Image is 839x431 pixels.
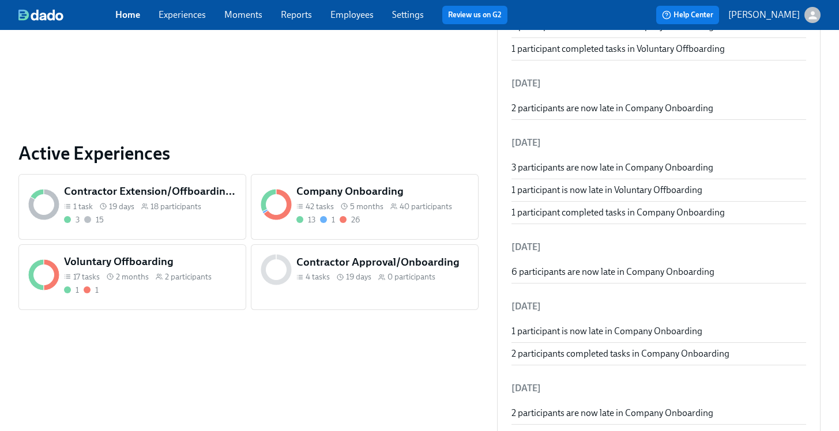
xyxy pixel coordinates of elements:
span: 5 months [350,201,383,212]
button: [PERSON_NAME] [728,7,821,23]
button: Help Center [656,6,719,24]
p: [PERSON_NAME] [728,9,800,21]
div: 2 participants are now late in Company Onboarding [511,407,806,419]
div: With overdue tasks [340,214,360,225]
li: [DATE] [511,233,806,261]
li: [DATE] [511,70,806,97]
div: 1 participant completed tasks in Voluntary Offboarding [511,43,806,55]
div: Not started [84,214,104,225]
span: 19 days [109,201,134,212]
span: Help Center [662,9,713,21]
span: 40 participants [400,201,452,212]
h5: Contractor Extension/Offboarding Process [64,184,237,199]
div: 15 [96,214,104,225]
a: Employees [330,9,374,20]
a: Reports [281,9,312,20]
span: 1 task [73,201,93,212]
div: With overdue tasks [84,285,99,296]
span: 0 participants [387,271,435,282]
a: Company Onboarding42 tasks 5 months40 participants13126 [251,174,479,240]
li: [DATE] [511,375,806,402]
span: 2 months [116,271,149,282]
a: Moments [224,9,262,20]
div: 2 participants are now late in Company Onboarding [511,102,806,115]
a: Voluntary Offboarding17 tasks 2 months2 participants11 [18,244,246,310]
div: 1 [332,214,335,225]
h5: Company Onboarding [296,184,469,199]
div: 1 [95,285,99,296]
a: Settings [392,9,424,20]
li: [DATE] [511,293,806,320]
li: [DATE] [511,129,806,157]
a: Home [115,9,140,20]
span: 42 tasks [306,201,334,212]
img: dado [18,9,63,21]
div: 13 [308,214,315,225]
span: 4 tasks [306,271,330,282]
span: 17 tasks [73,271,100,282]
div: 2 participants completed tasks in Company Onboarding [511,347,806,360]
span: 2 participants [165,271,212,282]
div: 1 participant is now late in Company Onboarding [511,325,806,338]
div: Completed all due tasks [64,285,79,296]
a: dado [18,9,115,21]
a: Contractor Approval/Onboarding4 tasks 19 days0 participants [251,244,479,310]
h5: Voluntary Offboarding [64,254,237,269]
div: 3 [76,214,80,225]
a: Active Experiences [18,142,479,165]
a: Experiences [159,9,206,20]
div: 1 participant is now late in Voluntary Offboarding [511,184,806,196]
div: 26 [351,214,360,225]
a: Review us on G2 [448,9,502,21]
a: Contractor Extension/Offboarding Process1 task 19 days18 participants315 [18,174,246,240]
button: Review us on G2 [442,6,507,24]
div: Completed all due tasks [64,214,80,225]
div: Completed all due tasks [296,214,315,225]
div: 1 participant completed tasks in Company Onboarding [511,206,806,219]
h5: Contractor Approval/Onboarding [296,255,469,270]
span: 18 participants [151,201,201,212]
div: 6 participants are now late in Company Onboarding [511,266,806,278]
div: On time with open tasks [320,214,335,225]
div: 1 [76,285,79,296]
div: 3 participants are now late in Company Onboarding [511,161,806,174]
span: 19 days [346,271,371,282]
